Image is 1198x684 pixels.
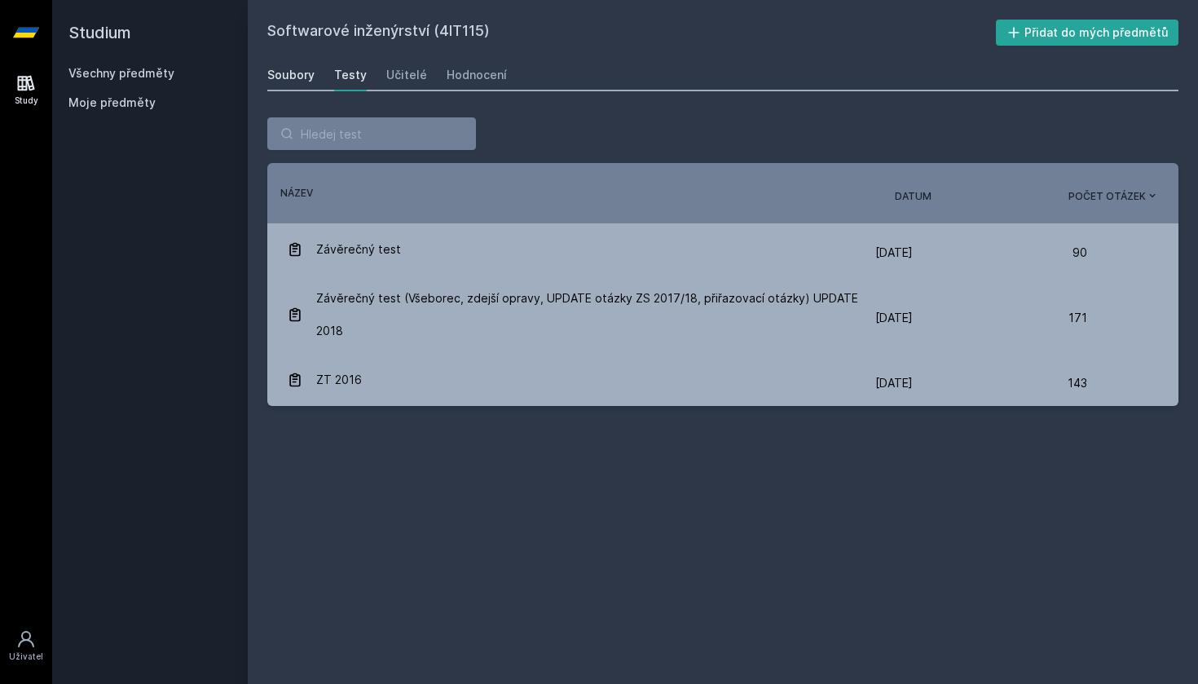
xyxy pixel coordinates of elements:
div: Hodnocení [447,67,507,83]
div: Uživatel [9,651,43,663]
a: Všechny předměty [68,66,174,80]
a: Závěrečný test (Všeborec, zdejší opravy, UPDATE otázky ZS 2017/18, přiřazovací otázky) UPDATE 201... [267,276,1178,354]
a: ZT 2016 [DATE] 143 [267,354,1178,406]
a: Study [3,65,49,115]
a: Soubory [267,59,315,91]
span: Moje předměty [68,95,156,111]
span: ZT 2016 [316,364,362,396]
button: Počet otázek [1068,189,1159,204]
span: [DATE] [875,311,913,324]
button: Přidat do mých předmětů [996,20,1179,46]
div: Učitelé [386,67,427,83]
span: [DATE] [875,245,913,259]
span: [DATE] [875,376,913,390]
div: Study [15,95,38,107]
button: Název [280,186,313,201]
a: Hodnocení [447,59,507,91]
a: Učitelé [386,59,427,91]
span: Závěrečný test [316,233,401,266]
input: Hledej test [267,117,476,150]
span: 90 [1072,236,1087,269]
button: Datum [895,189,932,204]
div: Testy [334,67,367,83]
a: Testy [334,59,367,91]
span: 171 [1068,302,1087,334]
div: Soubory [267,67,315,83]
a: Uživatel [3,621,49,671]
span: 143 [1068,367,1087,399]
h2: Softwarové inženýrství (4IT115) [267,20,996,46]
span: Počet otázek [1068,189,1146,204]
a: Závěrečný test [DATE] 90 [267,223,1178,276]
span: Závěrečný test (Všeborec, zdejší opravy, UPDATE otázky ZS 2017/18, přiřazovací otázky) UPDATE 2018 [316,282,869,347]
